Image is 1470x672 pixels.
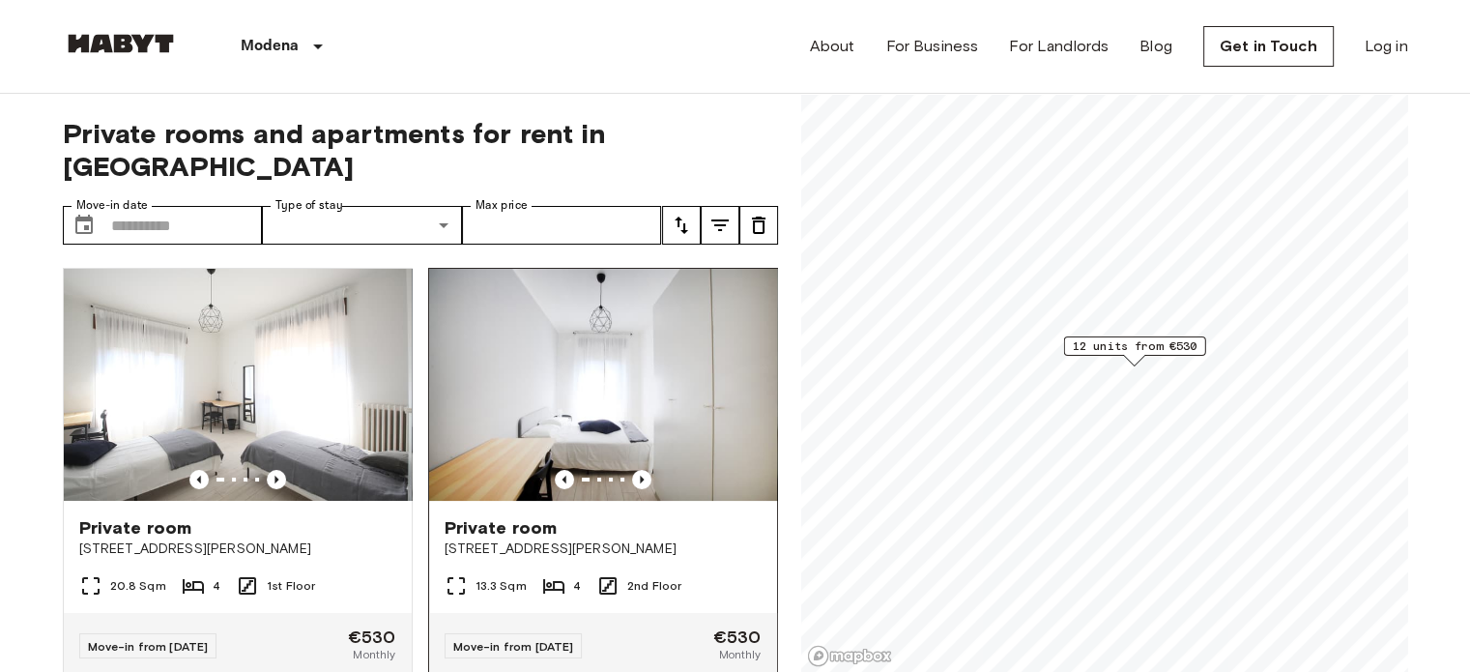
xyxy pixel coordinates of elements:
a: Mapbox logo [807,645,892,667]
span: 4 [213,577,220,595]
img: Marketing picture of unit IT-22-001-002-03H [64,269,412,501]
span: 1st Floor [267,577,315,595]
span: [STREET_ADDRESS][PERSON_NAME] [79,540,396,559]
label: Move-in date [76,197,148,214]
button: Previous image [632,470,651,489]
label: Type of stay [275,197,343,214]
span: Private room [79,516,192,540]
button: Previous image [267,470,286,489]
img: Marketing picture of unit IT-22-001-004-01H [429,269,777,501]
a: Get in Touch [1203,26,1334,67]
img: Habyt [63,34,179,53]
label: Max price [476,197,528,214]
button: tune [662,206,701,245]
span: Private rooms and apartments for rent in [GEOGRAPHIC_DATA] [63,117,778,183]
div: Map marker [1063,336,1205,366]
a: For Landlords [1009,35,1109,58]
a: For Business [885,35,978,58]
a: Log in [1365,35,1408,58]
span: 20.8 Sqm [110,577,166,595]
span: Move-in from [DATE] [453,639,574,654]
button: Previous image [555,470,574,489]
span: Move-in from [DATE] [88,639,209,654]
span: 2nd Floor [627,577,681,595]
span: Monthly [353,646,395,663]
button: tune [701,206,739,245]
span: €530 [348,628,396,646]
a: About [810,35,855,58]
span: [STREET_ADDRESS][PERSON_NAME] [445,540,762,559]
span: Private room [445,516,558,540]
button: tune [739,206,778,245]
span: €530 [713,628,762,646]
span: 12 units from €530 [1072,337,1196,355]
button: Previous image [189,470,209,489]
span: Monthly [718,646,761,663]
span: 13.3 Sqm [476,577,527,595]
a: Blog [1139,35,1172,58]
button: Choose date [65,206,103,245]
span: 4 [573,577,581,595]
p: Modena [241,35,300,58]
